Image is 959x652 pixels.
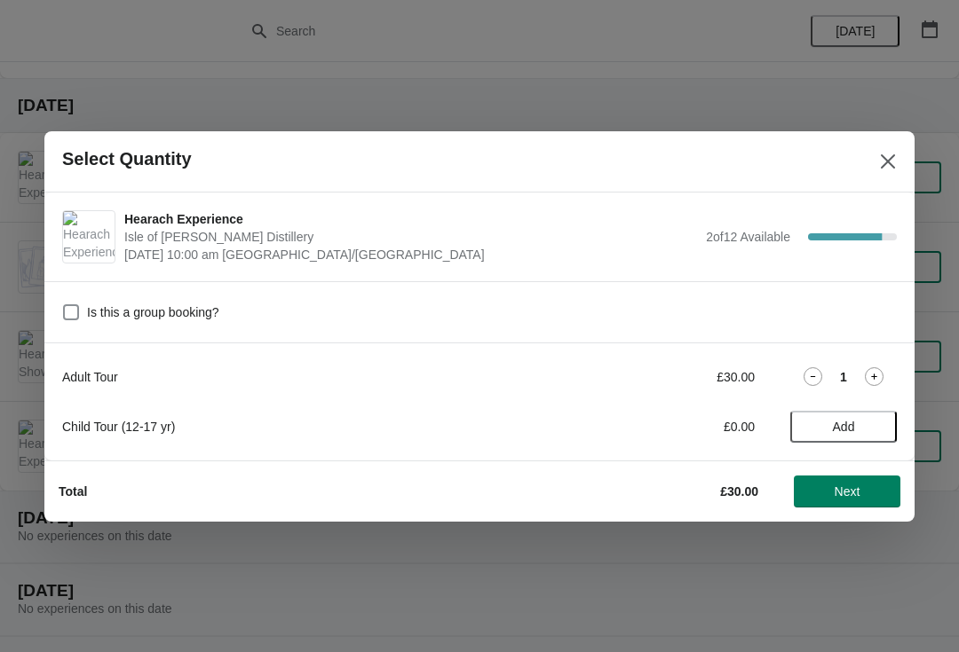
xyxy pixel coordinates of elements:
[124,210,697,228] span: Hearach Experience
[790,411,897,443] button: Add
[833,420,855,434] span: Add
[124,228,697,246] span: Isle of [PERSON_NAME] Distillery
[62,368,555,386] div: Adult Tour
[706,230,790,244] span: 2 of 12 Available
[840,368,847,386] strong: 1
[124,246,697,263] span: [DATE] 10:00 am [GEOGRAPHIC_DATA]/[GEOGRAPHIC_DATA]
[62,149,192,169] h2: Select Quantity
[720,484,758,499] strong: £30.00
[59,484,87,499] strong: Total
[835,484,860,499] span: Next
[590,368,755,386] div: £30.00
[62,418,555,436] div: Child Tour (12-17 yr)
[794,475,900,507] button: Next
[590,418,755,436] div: £0.00
[872,145,904,177] button: Close
[63,211,115,263] img: Hearach Experience | Isle of Harris Distillery | September 5 | 10:00 am Europe/London
[87,303,219,321] span: Is this a group booking?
